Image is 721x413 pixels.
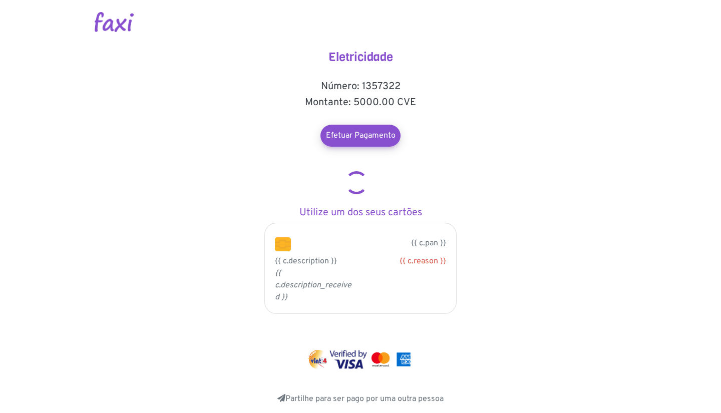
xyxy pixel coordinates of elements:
[306,237,446,249] p: {{ c.pan }}
[260,97,461,109] h5: Montante: 5000.00 CVE
[308,350,328,369] img: vinti4
[275,256,337,266] span: {{ c.description }}
[260,81,461,93] h5: Número: 1357322
[394,350,413,369] img: mastercard
[277,394,444,404] a: Partilhe para ser pago por uma outra pessoa
[320,125,401,147] a: Efetuar Pagamento
[275,237,291,251] img: chip.png
[329,350,367,369] img: visa
[368,255,446,267] div: {{ c.reason }}
[275,268,351,302] i: {{ c.description_received }}
[369,350,392,369] img: mastercard
[260,207,461,219] h5: Utilize um dos seus cartões
[260,50,461,65] h4: Eletricidade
